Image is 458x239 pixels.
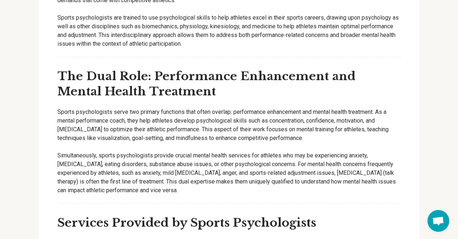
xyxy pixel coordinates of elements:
p: Sports psychologists are trained to use psychological skills to help athletes excel in their spor... [57,13,401,48]
h3: The Dual Role: Performance Enhancement and Mental Health Treatment [57,69,401,99]
a: Open chat [427,210,449,232]
p: Simultaneously, sports psychologists provide crucial mental health services for athletes who may ... [57,151,401,195]
p: Sports psychologists serve two primary functions that often overlap: performance enhancement and ... [57,108,401,143]
h3: Services Provided by Sports Psychologists [57,215,401,231]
